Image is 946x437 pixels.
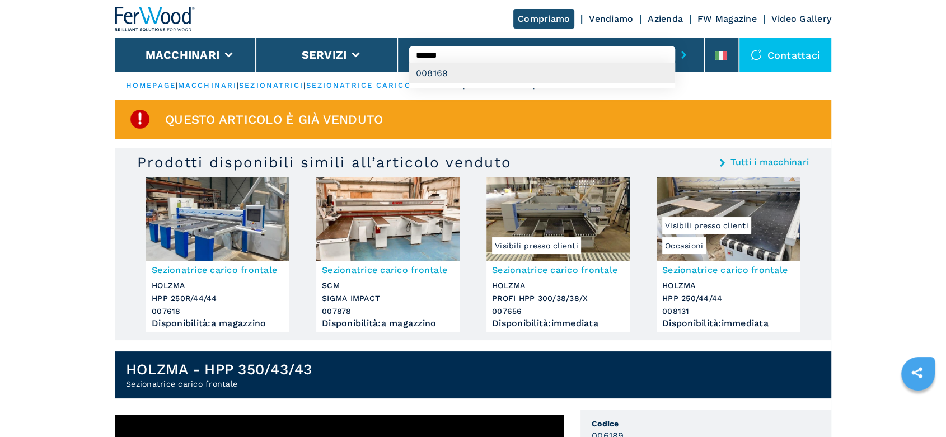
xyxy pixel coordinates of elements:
[137,153,512,171] h3: Prodotti disponibili simili all’articolo venduto
[486,177,630,332] a: Sezionatrice carico frontale HOLZMA PROFI HPP 300/38/38/XVisibili presso clientiSezionatrice cari...
[152,264,284,276] h3: Sezionatrice carico frontale
[662,237,706,254] span: Occasioni
[592,418,820,429] span: Codice
[492,279,624,318] h3: HOLZMA PROFI HPP 300/38/38/X 007656
[322,264,454,276] h3: Sezionatrice carico frontale
[492,264,624,276] h3: Sezionatrice carico frontale
[126,378,312,389] h2: Sezionatrice carico frontale
[662,264,794,276] h3: Sezionatrice carico frontale
[146,177,289,332] a: Sezionatrice carico frontale HOLZMA HPP 250R/44/44Sezionatrice carico frontaleHOLZMAHPP 250R/44/4...
[513,9,574,29] a: Compriamo
[115,7,195,31] img: Ferwood
[129,108,151,130] img: SoldProduct
[176,81,178,90] span: |
[301,48,346,62] button: Servizi
[730,158,809,167] a: Tutti i macchinari
[898,387,938,429] iframe: Chat
[152,279,284,318] h3: HOLZMA HPP 250R/44/44 007618
[697,13,757,24] a: FW Magazine
[657,177,800,261] img: Sezionatrice carico frontale HOLZMA HPP 250/44/44
[239,81,303,90] a: sezionatrici
[165,113,383,126] span: Questo articolo è già venduto
[178,81,237,90] a: macchinari
[739,38,832,72] div: Contattaci
[322,279,454,318] h3: SCM SIGMA IMPACT 007878
[751,49,762,60] img: Contattaci
[152,321,284,326] div: Disponibilità : a magazzino
[237,81,239,90] span: |
[662,279,794,318] h3: HOLZMA HPP 250/44/44 008131
[322,321,454,326] div: Disponibilità : a magazzino
[492,321,624,326] div: Disponibilità : immediata
[648,13,683,24] a: Azienda
[409,63,675,83] div: 008169
[771,13,831,24] a: Video Gallery
[316,177,460,261] img: Sezionatrice carico frontale SCM SIGMA IMPACT
[675,42,692,68] button: submit-button
[146,177,289,261] img: Sezionatrice carico frontale HOLZMA HPP 250R/44/44
[657,177,800,332] a: Sezionatrice carico frontale HOLZMA HPP 250/44/44OccasioniVisibili presso clientiSezionatrice car...
[492,237,581,254] span: Visibili presso clienti
[662,321,794,326] div: Disponibilità : immediata
[903,359,931,387] a: sharethis
[316,177,460,332] a: Sezionatrice carico frontale SCM SIGMA IMPACTSezionatrice carico frontaleSCMSIGMA IMPACT007878Dis...
[662,217,751,234] span: Visibili presso clienti
[589,13,633,24] a: Vendiamo
[146,48,220,62] button: Macchinari
[486,177,630,261] img: Sezionatrice carico frontale HOLZMA PROFI HPP 300/38/38/X
[126,360,312,378] h1: HOLZMA - HPP 350/43/43
[126,81,176,90] a: HOMEPAGE
[303,81,306,90] span: |
[306,81,463,90] a: sezionatrice carico frontale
